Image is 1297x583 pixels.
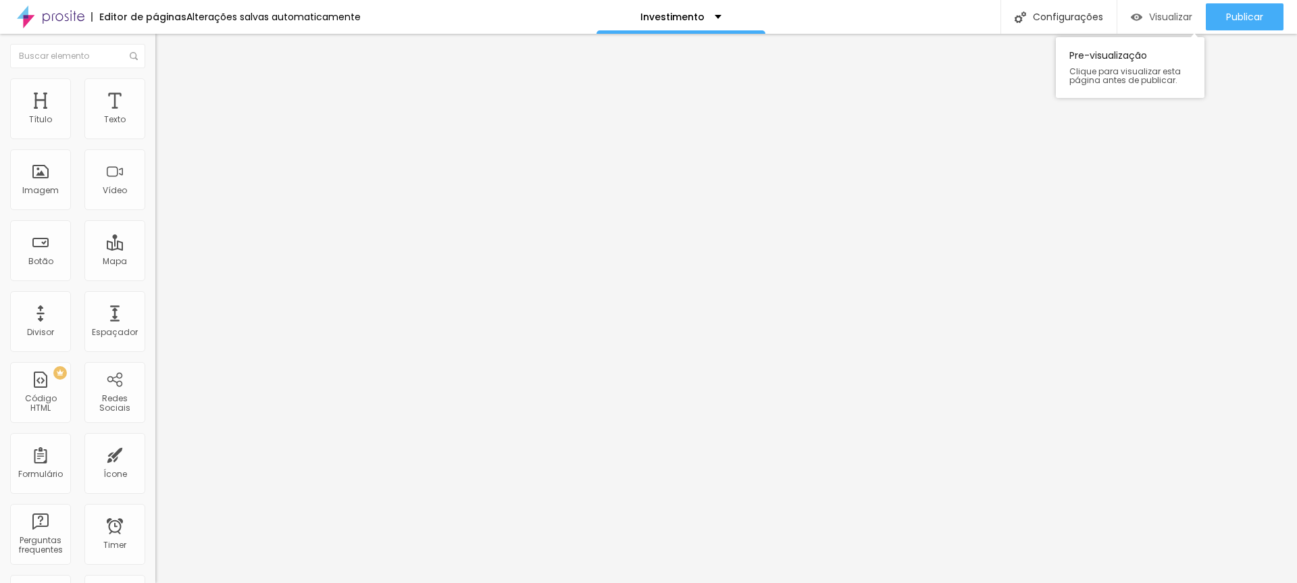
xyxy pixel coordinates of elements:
div: Pre-visualização [1056,37,1204,98]
iframe: Editor [155,34,1297,583]
div: Timer [103,540,126,550]
div: Divisor [27,328,54,337]
img: view-1.svg [1131,11,1142,23]
div: Título [29,115,52,124]
div: Texto [104,115,126,124]
p: Investimento [640,12,705,22]
div: Mapa [103,257,127,266]
div: Formulário [18,470,63,479]
span: Clique para visualizar esta página antes de publicar. [1069,67,1191,84]
button: Visualizar [1117,3,1206,30]
div: Perguntas frequentes [14,536,67,555]
div: Imagem [22,186,59,195]
div: Botão [28,257,53,266]
div: Espaçador [92,328,138,337]
button: Publicar [1206,3,1283,30]
input: Buscar elemento [10,44,145,68]
div: Alterações salvas automaticamente [186,12,361,22]
img: Icone [1015,11,1026,23]
span: Publicar [1226,11,1263,22]
img: Icone [130,52,138,60]
div: Vídeo [103,186,127,195]
div: Editor de páginas [91,12,186,22]
div: Código HTML [14,394,67,413]
span: Visualizar [1149,11,1192,22]
div: Redes Sociais [88,394,141,413]
div: Ícone [103,470,127,479]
